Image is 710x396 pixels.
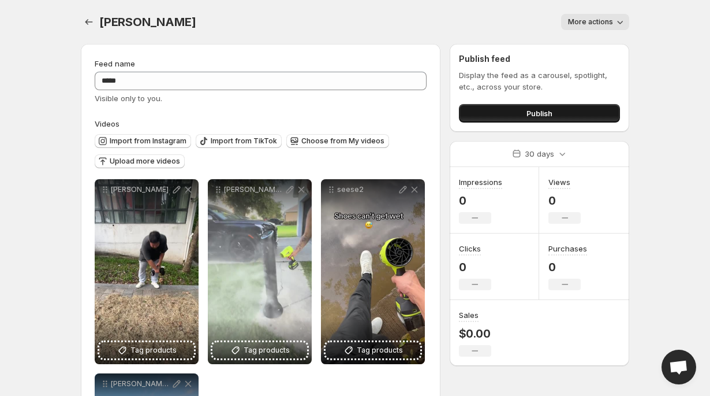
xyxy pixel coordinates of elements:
[459,53,620,65] h2: Publish feed
[81,14,97,30] button: Settings
[525,148,554,160] p: 30 days
[459,69,620,92] p: Display the feed as a carousel, spotlight, etc., across your store.
[326,342,420,358] button: Tag products
[561,14,629,30] button: More actions
[662,350,696,384] div: Open chat
[110,157,180,166] span: Upload more videos
[212,342,307,358] button: Tag products
[95,119,119,128] span: Videos
[286,134,389,148] button: Choose from My videos
[526,108,552,119] span: Publish
[459,176,502,188] h3: Impressions
[196,134,282,148] button: Import from TikTok
[95,134,191,148] button: Import from Instagram
[459,327,491,341] p: $0.00
[548,260,587,274] p: 0
[548,243,587,254] h3: Purchases
[130,345,177,356] span: Tag products
[568,17,613,27] span: More actions
[321,179,425,364] div: seese2Tag products
[459,260,491,274] p: 0
[357,345,403,356] span: Tag products
[111,185,171,194] p: [PERSON_NAME]
[99,15,196,29] span: [PERSON_NAME]
[95,179,199,364] div: [PERSON_NAME]Tag products
[244,345,290,356] span: Tag products
[337,185,397,194] p: seese2
[110,136,186,146] span: Import from Instagram
[99,342,194,358] button: Tag products
[459,194,502,208] p: 0
[548,176,570,188] h3: Views
[459,104,620,123] button: Publish
[301,136,384,146] span: Choose from My videos
[224,185,284,194] p: [PERSON_NAME] 3
[95,59,135,68] span: Feed name
[95,154,185,168] button: Upload more videos
[211,136,277,146] span: Import from TikTok
[548,194,581,208] p: 0
[111,379,171,388] p: [PERSON_NAME] 4
[459,243,481,254] h3: Clicks
[208,179,312,364] div: [PERSON_NAME] 3Tag products
[459,309,479,321] h3: Sales
[95,94,162,103] span: Visible only to you.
